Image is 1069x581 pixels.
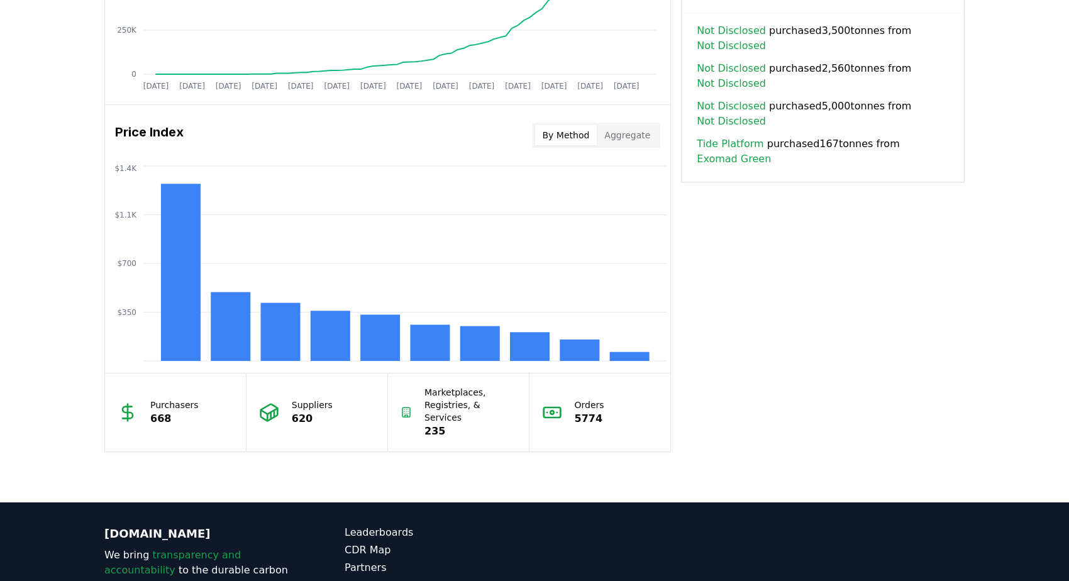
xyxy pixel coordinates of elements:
[292,399,333,411] p: Suppliers
[150,399,199,411] p: Purchasers
[535,125,597,145] button: By Method
[345,543,534,558] a: CDR Map
[697,61,766,76] a: Not Disclosed
[324,82,350,91] tspan: [DATE]
[469,82,495,91] tspan: [DATE]
[216,82,241,91] tspan: [DATE]
[292,411,333,426] p: 620
[150,411,199,426] p: 668
[697,99,766,114] a: Not Disclosed
[575,399,604,411] p: Orders
[345,560,534,575] a: Partners
[697,136,949,167] span: purchased 167 tonnes from
[345,525,534,540] a: Leaderboards
[360,82,386,91] tspan: [DATE]
[697,114,766,129] a: Not Disclosed
[697,136,763,152] a: Tide Platform
[424,386,516,424] p: Marketplaces, Registries, & Services
[597,125,658,145] button: Aggregate
[577,82,603,91] tspan: [DATE]
[117,308,136,317] tspan: $350
[114,164,137,173] tspan: $1.4K
[614,82,640,91] tspan: [DATE]
[115,123,184,148] h3: Price Index
[117,259,136,268] tspan: $700
[179,82,205,91] tspan: [DATE]
[252,82,277,91] tspan: [DATE]
[575,411,604,426] p: 5774
[397,82,423,91] tspan: [DATE]
[697,99,949,129] span: purchased 5,000 tonnes from
[697,38,766,53] a: Not Disclosed
[424,424,516,439] p: 235
[117,26,137,35] tspan: 250K
[288,82,314,91] tspan: [DATE]
[697,23,949,53] span: purchased 3,500 tonnes from
[131,70,136,79] tspan: 0
[433,82,458,91] tspan: [DATE]
[104,525,294,543] p: [DOMAIN_NAME]
[697,23,766,38] a: Not Disclosed
[697,152,771,167] a: Exomad Green
[697,61,949,91] span: purchased 2,560 tonnes from
[541,82,567,91] tspan: [DATE]
[143,82,169,91] tspan: [DATE]
[505,82,531,91] tspan: [DATE]
[697,76,766,91] a: Not Disclosed
[114,211,137,219] tspan: $1.1K
[104,549,241,576] span: transparency and accountability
